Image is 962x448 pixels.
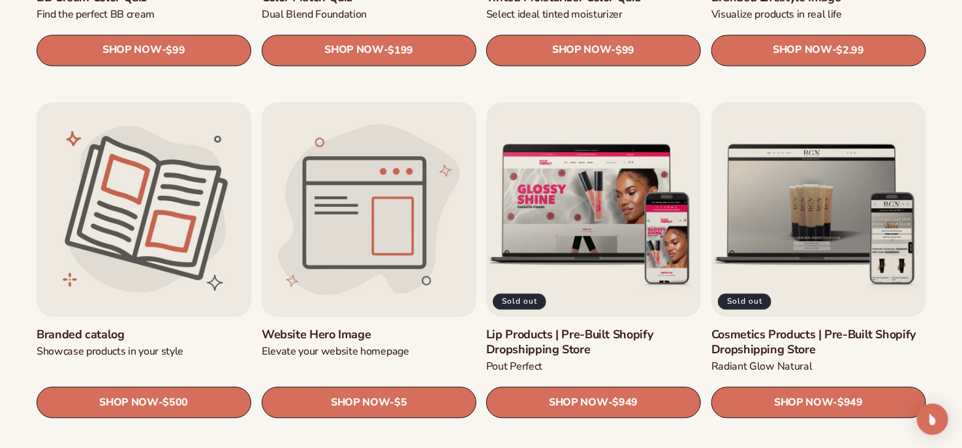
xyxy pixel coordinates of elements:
span: $2.99 [836,44,863,56]
span: SHOP NOW [324,44,383,56]
a: SHOP NOW- $949 [711,387,926,418]
div: Open Intercom Messenger [917,404,948,435]
span: SHOP NOW [99,396,158,409]
a: SHOP NOW- $99 [37,34,251,65]
span: $99 [166,44,185,56]
span: SHOP NOW [552,44,611,56]
span: SHOP NOW [549,396,608,409]
a: SHOP NOW- $949 [486,387,701,418]
a: SHOP NOW- $99 [486,34,701,65]
a: Cosmetics Products | Pre-Built Shopify Dropshipping Store [711,327,926,358]
a: SHOP NOW- $2.99 [711,34,926,65]
span: SHOP NOW [774,396,833,409]
span: $199 [388,44,413,56]
a: Branded catalog [37,327,251,342]
span: $949 [612,396,638,409]
span: $99 [615,44,634,56]
a: SHOP NOW- $199 [262,34,476,65]
span: $949 [837,396,863,409]
span: SHOP NOW [773,44,831,56]
a: Lip Products | Pre-Built Shopify Dropshipping Store [486,327,701,358]
span: SHOP NOW [102,44,161,56]
a: SHOP NOW- $5 [262,387,476,418]
span: $500 [163,396,188,409]
span: SHOP NOW [330,396,389,409]
span: $5 [394,396,407,409]
a: Website Hero Image [262,327,476,342]
a: SHOP NOW- $500 [37,387,251,418]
